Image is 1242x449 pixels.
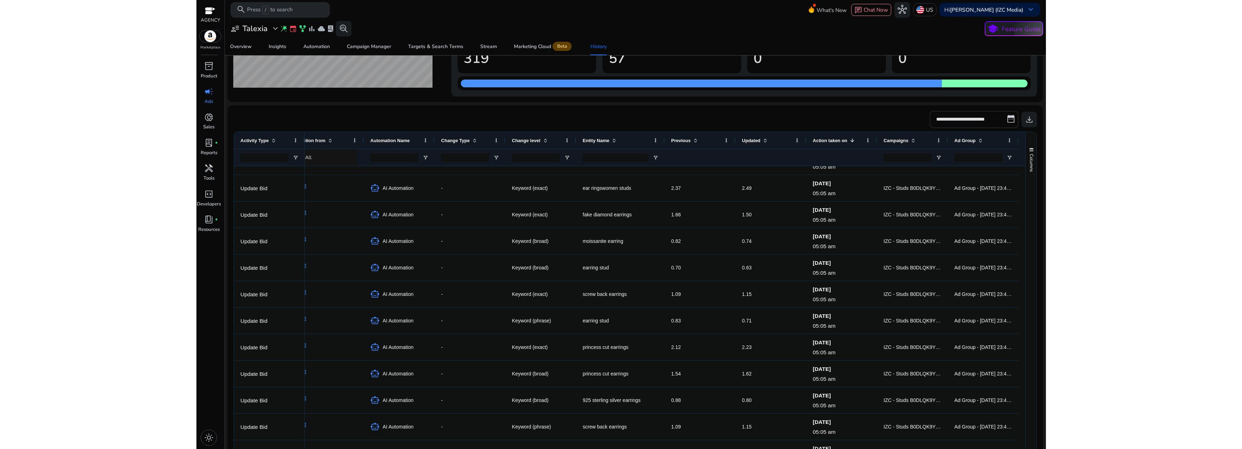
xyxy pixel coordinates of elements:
[204,433,213,442] span: light_mode
[742,265,751,270] span: 0.63
[813,216,871,223] p: 05:05 am
[883,185,966,191] span: IZC - Studs B0DLQK9Y9B - Manual 2
[512,265,549,270] span: Keyword (broad)
[370,343,379,352] span: smart_toy
[851,4,891,16] button: chatChat Now
[954,318,1026,323] span: Ad Group - [DATE] 23:41:18.994
[317,25,325,33] span: cloud
[370,369,379,378] span: smart_toy
[205,98,213,105] p: Ads
[197,201,221,208] p: Developers
[813,375,871,383] p: 05:05 am
[583,185,631,191] span: ear ringswomen studs
[441,153,489,162] input: Change Type Filter Input
[215,141,218,145] span: fiber_manual_record
[671,291,681,297] span: 1.09
[299,138,325,143] span: Action from
[480,44,497,49] div: Stream
[327,25,334,33] span: lab_profile
[813,428,871,436] p: 05:05 am
[742,424,751,430] span: 1.15
[671,212,681,217] span: 1.66
[201,73,217,80] p: Product
[813,286,871,293] p: [DATE]
[813,163,871,170] p: 05:05 am
[240,420,298,434] p: Update Bid
[383,367,413,381] span: AI Automation
[954,138,975,143] span: Ad Group
[280,25,288,33] span: wand_stars
[240,367,298,381] p: Update Bid
[236,5,246,14] span: search
[671,185,681,191] span: 2.37
[813,349,871,356] p: 05:05 am
[383,340,413,355] span: AI Automation
[671,238,681,244] span: 0.82
[441,265,443,270] span: -
[583,291,627,297] span: screw back earrings
[742,397,751,403] span: 0.80
[883,344,966,350] span: IZC - Studs B0DLQK9Y9B - Manual 2
[512,371,549,377] span: Keyword (broad)
[813,313,871,320] p: [DATE]
[383,420,413,434] span: AI Automation
[883,371,966,377] span: IZC - Studs B0DLQK9Y9B - Manual 2
[813,138,847,143] span: Action taken on
[671,397,681,403] span: 0.88
[954,371,1026,377] span: Ad Group - [DATE] 23:41:18.994
[303,44,330,49] div: Automation
[898,50,1024,67] h1: 0
[742,291,751,297] span: 1.15
[240,340,298,355] p: Update Bid
[1028,154,1035,172] span: Columns
[671,371,681,377] span: 1.54
[944,7,1023,12] p: Hi
[196,60,222,86] a: inventory_2Product
[441,185,443,191] span: -
[200,30,221,42] img: amazon.svg
[512,238,549,244] span: Keyword (broad)
[196,86,222,111] a: campaignAds
[240,181,298,196] p: Update Bid
[201,150,217,157] p: Reports
[671,265,681,270] span: 0.70
[754,50,880,67] h1: 0
[247,6,293,14] p: Press to search
[204,62,213,71] span: inventory_2
[196,111,222,136] a: donut_smallSales
[423,155,428,161] button: Open Filter Menu
[898,5,907,14] span: hub
[954,212,1026,217] span: Ad Group - [DATE] 23:41:18.994
[583,397,640,403] span: 925 sterling silver earrings
[196,137,222,162] a: lab_profilefiber_manual_recordReports
[671,344,681,350] span: 2.12
[370,210,379,219] span: smart_toy
[383,208,413,222] span: AI Automation
[813,339,871,346] p: [DATE]
[196,162,222,188] a: handymanTools
[441,397,443,403] span: -
[240,393,298,408] p: Update Bid
[383,261,413,275] span: AI Automation
[512,138,540,143] span: Change level
[742,238,751,244] span: 0.74
[383,287,413,302] span: AI Automation
[954,185,1026,191] span: Ad Group - [DATE] 23:41:18.994
[196,188,222,213] a: code_blocksDevelopers
[742,344,751,350] span: 2.23
[370,237,379,246] span: smart_toy
[441,371,443,377] span: -
[883,153,932,162] input: Campaigns Filter Input
[240,234,298,249] p: Update Bid
[883,238,966,244] span: IZC - Studs B0DLQK9Y9B - Manual 2
[553,42,572,51] span: Beta
[813,366,871,373] p: [DATE]
[583,153,648,162] input: Entity Name Filter Input
[408,44,463,49] div: Targets & Search Terms
[336,21,351,36] button: search_insights
[271,24,280,33] span: expand_more
[242,24,268,33] h3: Talexia
[864,6,888,13] span: Chat Now
[441,344,443,350] span: -
[512,153,560,162] input: Change level Filter Input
